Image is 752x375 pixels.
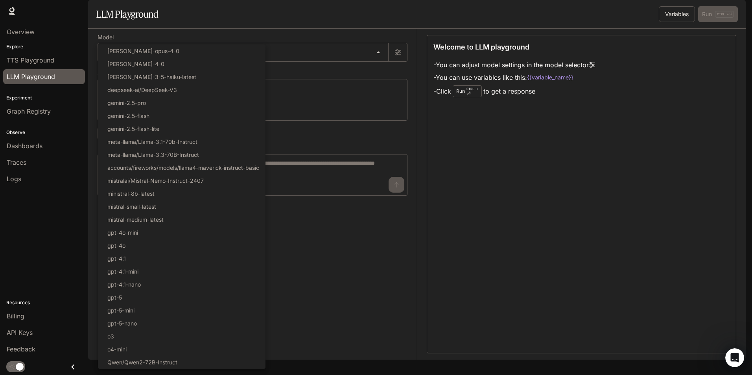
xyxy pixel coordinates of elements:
p: deepseek-ai/DeepSeek-V3 [107,86,177,94]
p: mistral-medium-latest [107,215,164,224]
p: gpt-4.1-nano [107,280,141,289]
p: gpt-4.1 [107,254,126,263]
iframe: Intercom live chat [725,348,744,367]
p: mistralai/Mistral-Nemo-Instruct-2407 [107,176,204,185]
p: gpt-4o-mini [107,228,138,237]
p: gemini-2.5-flash-lite [107,125,159,133]
p: o4-mini [107,345,127,353]
p: gpt-5-nano [107,319,137,327]
p: gpt-4.1-mini [107,267,138,276]
p: accounts/fireworks/models/llama4-maverick-instruct-basic [107,164,259,172]
p: meta-llama/Llama-3.3-70B-Instruct [107,151,199,159]
p: [PERSON_NAME]-4-0 [107,60,164,68]
p: gpt-5 [107,293,122,301]
p: mistral-small-latest [107,202,156,211]
p: gpt-4o [107,241,125,250]
p: o3 [107,332,114,340]
p: meta-llama/Llama-3.1-70b-Instruct [107,138,197,146]
p: ministral-8b-latest [107,189,155,198]
p: [PERSON_NAME]-opus-4-0 [107,47,179,55]
p: Qwen/Qwen2-72B-Instruct [107,358,177,366]
p: gpt-5-mini [107,306,135,314]
p: gemini-2.5-pro [107,99,146,107]
p: [PERSON_NAME]-3-5-haiku-latest [107,73,196,81]
p: gemini-2.5-flash [107,112,149,120]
